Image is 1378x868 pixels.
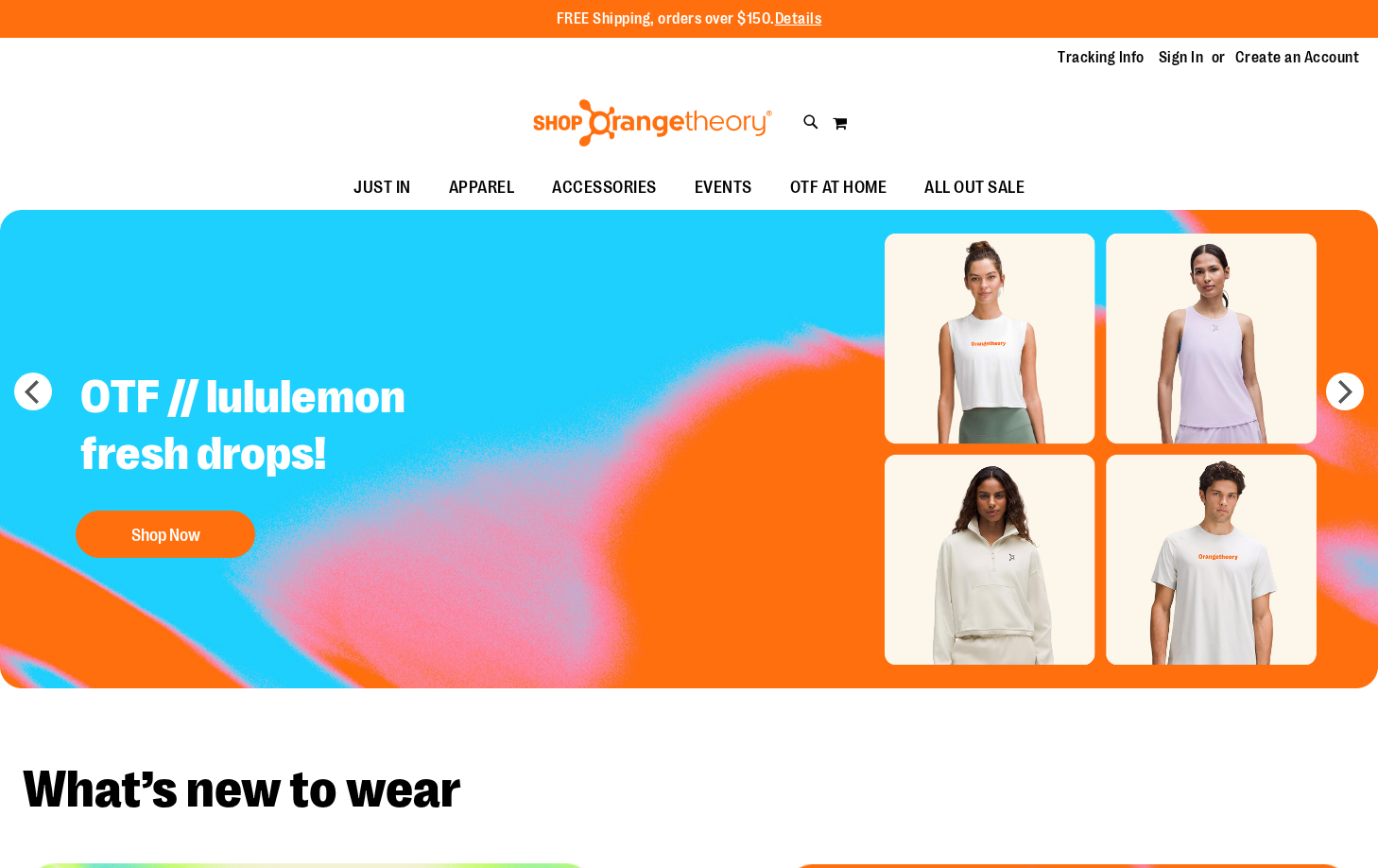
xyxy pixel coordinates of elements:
[552,166,657,209] span: ACCESSORIES
[1326,373,1364,410] button: next
[1235,47,1360,68] a: Create an Account
[14,373,52,410] button: prev
[353,166,411,209] span: JUST IN
[1058,47,1145,68] a: Tracking Info
[23,764,1355,816] h2: What’s new to wear
[1159,47,1204,68] a: Sign In
[924,166,1025,209] span: ALL OUT SALE
[775,10,822,27] a: Details
[557,9,822,30] p: FREE Shipping, orders over $150.
[530,99,775,147] img: Shop Orangetheory
[790,166,887,209] span: OTF AT HOME
[76,511,255,558] button: Shop Now
[449,166,515,209] span: APPAREL
[66,355,536,567] a: OTF // lululemon fresh drops! Shop Now
[66,355,536,501] h2: OTF // lululemon fresh drops!
[695,166,752,209] span: EVENTS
